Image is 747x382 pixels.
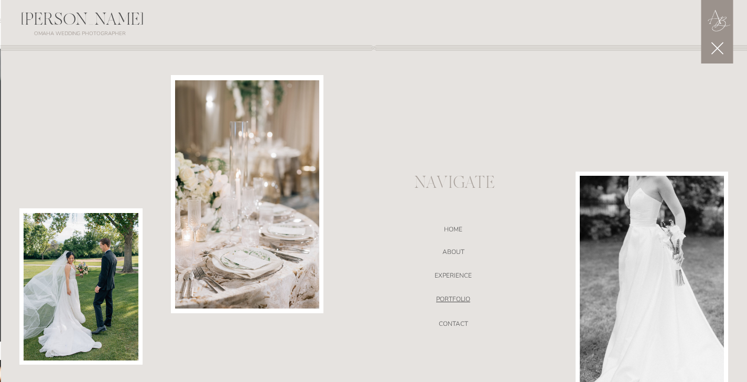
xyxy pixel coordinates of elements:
[342,272,565,282] a: EXPERIENCE
[342,248,565,259] a: ABOUT
[414,176,493,192] p: NAVIGATE
[342,226,565,236] a: HOME
[342,295,565,306] a: portfolio
[1,12,165,34] div: [PERSON_NAME]
[342,320,565,331] a: CONTACT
